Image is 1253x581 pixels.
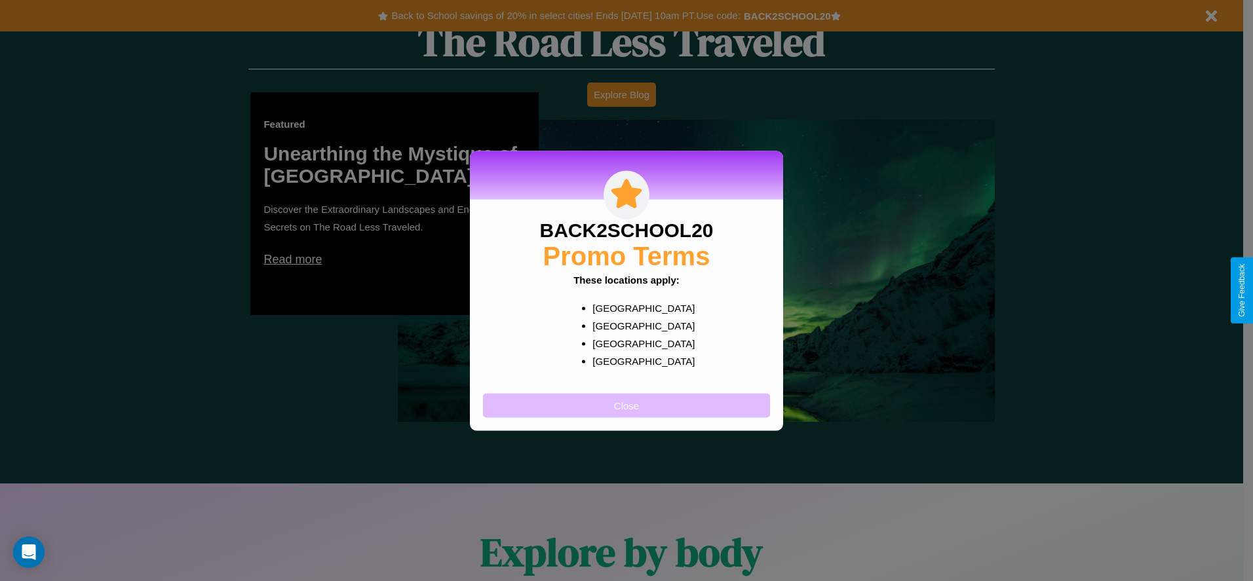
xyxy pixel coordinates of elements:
[1237,264,1246,317] div: Give Feedback
[13,536,45,568] div: Open Intercom Messenger
[592,334,686,352] p: [GEOGRAPHIC_DATA]
[573,274,680,285] b: These locations apply:
[539,219,713,241] h3: BACK2SCHOOL20
[483,393,770,417] button: Close
[592,316,686,334] p: [GEOGRAPHIC_DATA]
[543,241,710,271] h2: Promo Terms
[592,299,686,316] p: [GEOGRAPHIC_DATA]
[592,352,686,369] p: [GEOGRAPHIC_DATA]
